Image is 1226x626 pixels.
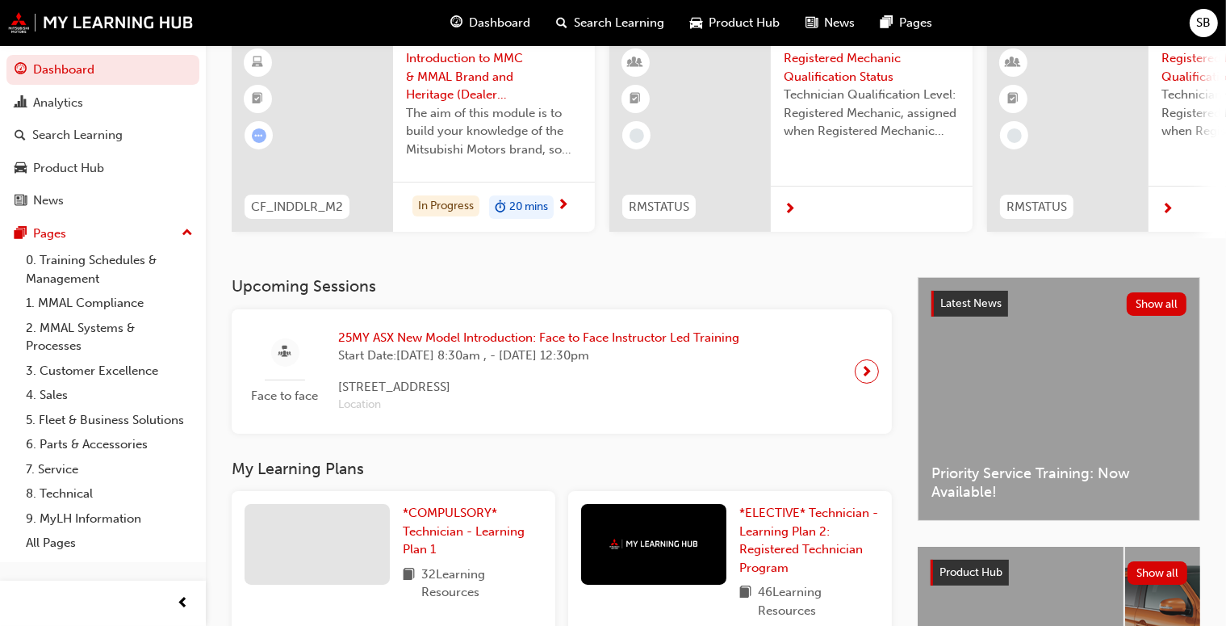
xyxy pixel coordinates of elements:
div: News [33,191,64,210]
a: *ELECTIVE* Technician - Learning Plan 2: Registered Technician Program [739,504,879,577]
span: duration-icon [495,197,506,218]
span: Dashboard [470,14,531,32]
a: All Pages [19,531,199,556]
a: car-iconProduct Hub [678,6,793,40]
a: Face to face25MY ASX New Model Introduction: Face to Face Instructor Led TrainingStart Date:[DATE... [245,322,879,421]
span: book-icon [403,565,415,602]
div: In Progress [412,195,479,217]
span: up-icon [182,223,193,244]
a: CF_INDDLR_M2Introduction to MMC & MMAL Brand and Heritage (Dealer Induction)The aim of this modul... [232,36,595,232]
span: next-icon [557,199,569,213]
a: 4. Sales [19,383,199,408]
span: learningRecordVerb_NONE-icon [1007,128,1022,143]
a: Search Learning [6,120,199,150]
span: [STREET_ADDRESS] [338,378,739,397]
a: 1. MMAL Compliance [19,291,199,316]
a: News [6,186,199,216]
span: next-icon [861,360,873,383]
span: Start Date: [DATE] 8:30am , - [DATE] 12:30pm [338,347,739,365]
span: search-icon [15,128,26,143]
span: learningRecordVerb_ATTEMPT-icon [252,128,266,143]
span: Search Learning [575,14,665,32]
span: The aim of this module is to build your knowledge of the Mitsubishi Motors brand, so you can demo... [406,104,582,159]
span: Face to face [245,387,325,405]
button: Show all [1127,292,1187,316]
a: 6. Parts & Accessories [19,432,199,457]
span: 20 mins [509,198,548,216]
span: Pages [900,14,933,32]
span: News [825,14,856,32]
span: RMSTATUS [629,198,689,216]
a: Latest NewsShow allPriority Service Training: Now Available! [918,277,1200,521]
a: Product Hub [6,153,199,183]
span: pages-icon [881,13,893,33]
a: pages-iconPages [868,6,946,40]
a: 2. MMAL Systems & Processes [19,316,199,359]
span: learningRecordVerb_NONE-icon [630,128,644,143]
span: Introduction to MMC & MMAL Brand and Heritage (Dealer Induction) [406,49,582,104]
div: Pages [33,225,66,243]
a: 0. Training Schedules & Management [19,248,199,291]
a: 9. MyLH Information [19,506,199,531]
span: guage-icon [451,13,463,33]
span: learningResourceType_INSTRUCTOR_LED-icon [1008,53,1019,74]
span: learningResourceType_INSTRUCTOR_LED-icon [630,53,642,74]
span: SB [1197,14,1211,32]
span: 25MY ASX New Model Introduction: Face to Face Instructor Led Training [338,329,739,347]
span: book-icon [739,583,751,620]
a: Latest NewsShow all [931,291,1186,317]
span: search-icon [557,13,568,33]
span: prev-icon [178,594,190,614]
span: Product Hub [709,14,780,32]
a: 3. Customer Excellence [19,359,199,384]
span: *COMPULSORY* Technician - Learning Plan 1 [403,506,525,557]
span: 46 Learning Resources [758,583,879,620]
a: Product HubShow all [931,560,1187,586]
div: Search Learning [32,126,123,145]
button: Pages [6,219,199,249]
img: mmal [8,12,194,33]
a: 7. Service [19,457,199,482]
span: booktick-icon [1008,89,1019,110]
a: *COMPULSORY* Technician - Learning Plan 1 [403,504,542,559]
span: car-icon [691,13,703,33]
span: pages-icon [15,227,27,242]
span: chart-icon [15,96,27,111]
a: search-iconSearch Learning [544,6,678,40]
span: Priority Service Training: Now Available! [931,464,1186,501]
div: Product Hub [33,159,104,178]
button: Show all [1128,561,1188,585]
span: Registered Mechanic Qualification Status [784,49,960,86]
span: 32 Learning Resources [421,565,542,602]
span: guage-icon [15,63,27,78]
span: CF_INDDLR_M2 [251,198,343,216]
span: booktick-icon [253,89,264,110]
h3: Upcoming Sessions [232,277,892,296]
span: Technician Qualification Level: Registered Mechanic, assigned when Registered Mechanic modules ha... [784,86,960,141]
span: car-icon [15,162,27,176]
span: Latest News [940,296,1002,310]
span: sessionType_FACE_TO_FACE-icon [279,342,291,363]
span: RMSTATUS [1006,198,1067,216]
h3: My Learning Plans [232,460,892,478]
div: Analytics [33,94,83,112]
span: booktick-icon [630,89,642,110]
a: 5. Fleet & Business Solutions [19,408,199,433]
a: Analytics [6,88,199,118]
span: next-icon [784,203,796,217]
button: SB [1190,9,1218,37]
a: guage-iconDashboard [438,6,544,40]
span: *ELECTIVE* Technician - Learning Plan 2: Registered Technician Program [739,506,878,575]
button: DashboardAnalyticsSearch LearningProduct HubNews [6,52,199,219]
span: learningResourceType_ELEARNING-icon [253,53,264,74]
span: news-icon [15,194,27,208]
span: Location [338,396,739,414]
span: Product Hub [939,565,1002,579]
a: RMSTATUSRegistered Mechanic Qualification StatusTechnician Qualification Level: Registered Mechan... [609,36,973,232]
img: mmal [609,539,698,549]
span: next-icon [1161,203,1174,217]
a: 8. Technical [19,481,199,506]
a: news-iconNews [793,6,868,40]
